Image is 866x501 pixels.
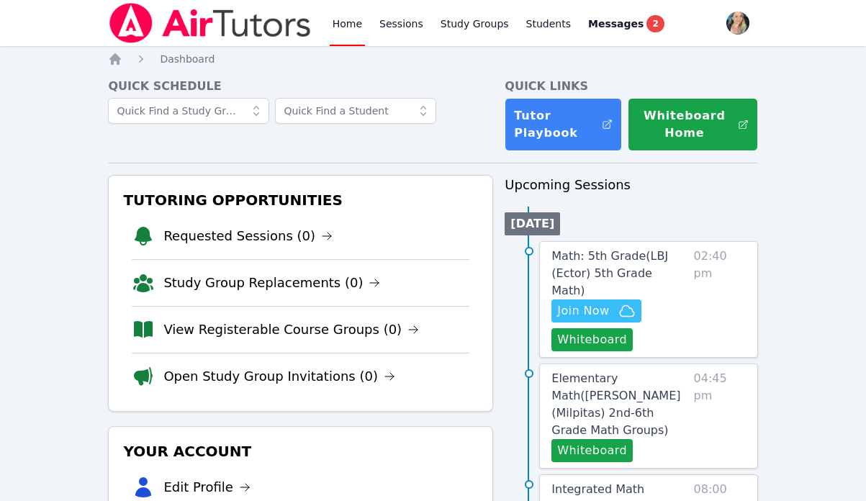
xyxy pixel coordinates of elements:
[694,248,746,351] span: 02:40 pm
[275,98,436,124] input: Quick Find a Student
[505,212,560,235] li: [DATE]
[108,3,312,43] img: Air Tutors
[108,98,269,124] input: Quick Find a Study Group
[108,78,493,95] h4: Quick Schedule
[160,53,215,65] span: Dashboard
[160,52,215,66] a: Dashboard
[163,226,333,246] a: Requested Sessions (0)
[588,17,644,31] span: Messages
[551,299,641,322] button: Join Now
[646,15,664,32] span: 2
[694,370,746,462] span: 04:45 pm
[551,439,633,462] button: Whiteboard
[557,302,609,320] span: Join Now
[163,477,251,497] a: Edit Profile
[551,248,687,299] a: Math: 5th Grade(LBJ (Ector) 5th Grade Math)
[120,187,481,213] h3: Tutoring Opportunities
[163,320,419,340] a: View Registerable Course Groups (0)
[163,366,395,387] a: Open Study Group Invitations (0)
[551,249,668,297] span: Math: 5th Grade ( LBJ (Ector) 5th Grade Math )
[551,328,633,351] button: Whiteboard
[551,371,680,437] span: Elementary Math ( [PERSON_NAME] (Milpitas) 2nd-6th Grade Math Groups )
[163,273,380,293] a: Study Group Replacements (0)
[551,370,687,439] a: Elementary Math([PERSON_NAME] (Milpitas) 2nd-6th Grade Math Groups)
[505,175,757,195] h3: Upcoming Sessions
[628,98,757,151] button: Whiteboard Home
[120,438,481,464] h3: Your Account
[505,78,757,95] h4: Quick Links
[108,52,757,66] nav: Breadcrumb
[505,98,622,151] a: Tutor Playbook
